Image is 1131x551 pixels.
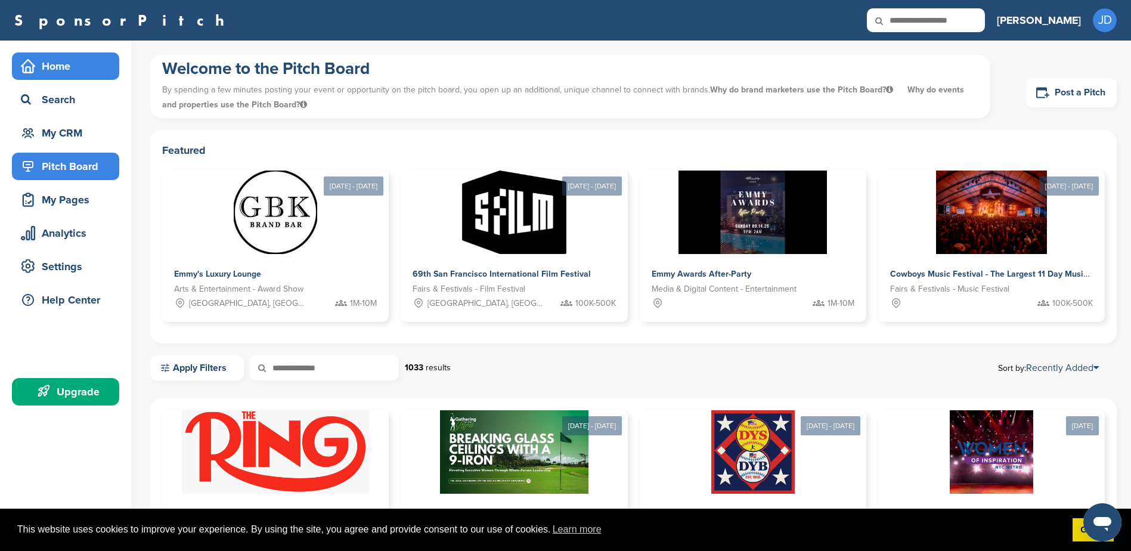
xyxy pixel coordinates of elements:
[162,142,1105,159] h2: Featured
[18,222,119,244] div: Analytics
[801,416,860,435] div: [DATE] - [DATE]
[17,521,1063,538] span: This website uses cookies to improve your experience. By using the site, you agree and provide co...
[1026,78,1117,107] a: Post a Pitch
[12,378,119,405] a: Upgrade
[413,269,591,279] span: 69th San Francisco International Film Festival
[640,171,866,322] a: Sponsorpitch & Emmy Awards After-Party Media & Digital Content - Entertainment 1M-10M
[12,119,119,147] a: My CRM
[162,151,389,322] a: [DATE] - [DATE] Sponsorpitch & Emmy's Luxury Lounge Arts & Entertainment - Award Show [GEOGRAPHIC...
[12,286,119,314] a: Help Center
[401,151,627,322] a: [DATE] - [DATE] Sponsorpitch & 69th San Francisco International Film Festival Fairs & Festivals -...
[1073,518,1114,542] a: dismiss cookie message
[997,7,1081,33] a: [PERSON_NAME]
[711,410,795,494] img: Sponsorpitch &
[551,521,603,538] a: learn more about cookies
[652,269,751,279] span: Emmy Awards After-Party
[174,269,261,279] span: Emmy's Luxury Lounge
[12,219,119,247] a: Analytics
[678,171,827,254] img: Sponsorpitch &
[162,58,978,79] h1: Welcome to the Pitch Board
[575,297,616,310] span: 100K-500K
[18,55,119,77] div: Home
[14,13,232,28] a: SponsorPitch
[18,122,119,144] div: My CRM
[174,283,303,296] span: Arts & Entertainment - Award Show
[18,189,119,211] div: My Pages
[936,171,1048,254] img: Sponsorpitch &
[18,289,119,311] div: Help Center
[18,256,119,277] div: Settings
[562,416,622,435] div: [DATE] - [DATE]
[878,151,1105,322] a: [DATE] - [DATE] Sponsorpitch & Cowboys Music Festival - The Largest 11 Day Music Festival in [GEO...
[182,410,369,494] img: Sponsorpitch &
[324,177,383,196] div: [DATE] - [DATE]
[350,297,377,310] span: 1M-10M
[18,156,119,177] div: Pitch Board
[1083,503,1121,541] iframe: Button to launch messaging window
[562,177,622,196] div: [DATE] - [DATE]
[426,363,451,373] span: results
[18,89,119,110] div: Search
[1052,297,1093,310] span: 100K-500K
[162,79,978,115] p: By spending a few minutes posting your event or opportunity on the pitch board, you open up an ad...
[997,12,1081,29] h3: [PERSON_NAME]
[652,283,797,296] span: Media & Digital Content - Entertainment
[1066,416,1099,435] div: [DATE]
[427,297,544,310] span: [GEOGRAPHIC_DATA], [GEOGRAPHIC_DATA]
[12,52,119,80] a: Home
[189,297,306,310] span: [GEOGRAPHIC_DATA], [GEOGRAPHIC_DATA]
[413,283,525,296] span: Fairs & Festivals - Film Festival
[12,253,119,280] a: Settings
[462,171,566,254] img: Sponsorpitch &
[12,186,119,213] a: My Pages
[18,381,119,403] div: Upgrade
[405,363,423,373] strong: 1033
[1093,8,1117,32] span: JD
[950,410,1033,494] img: Sponsorpitch &
[12,86,119,113] a: Search
[998,363,1099,373] span: Sort by:
[890,283,1009,296] span: Fairs & Festivals - Music Festival
[1026,362,1099,374] a: Recently Added
[150,355,244,380] a: Apply Filters
[234,171,317,254] img: Sponsorpitch &
[710,85,895,95] span: Why do brand marketers use the Pitch Board?
[12,153,119,180] a: Pitch Board
[828,297,854,310] span: 1M-10M
[1039,177,1099,196] div: [DATE] - [DATE]
[440,410,588,494] img: Sponsorpitch &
